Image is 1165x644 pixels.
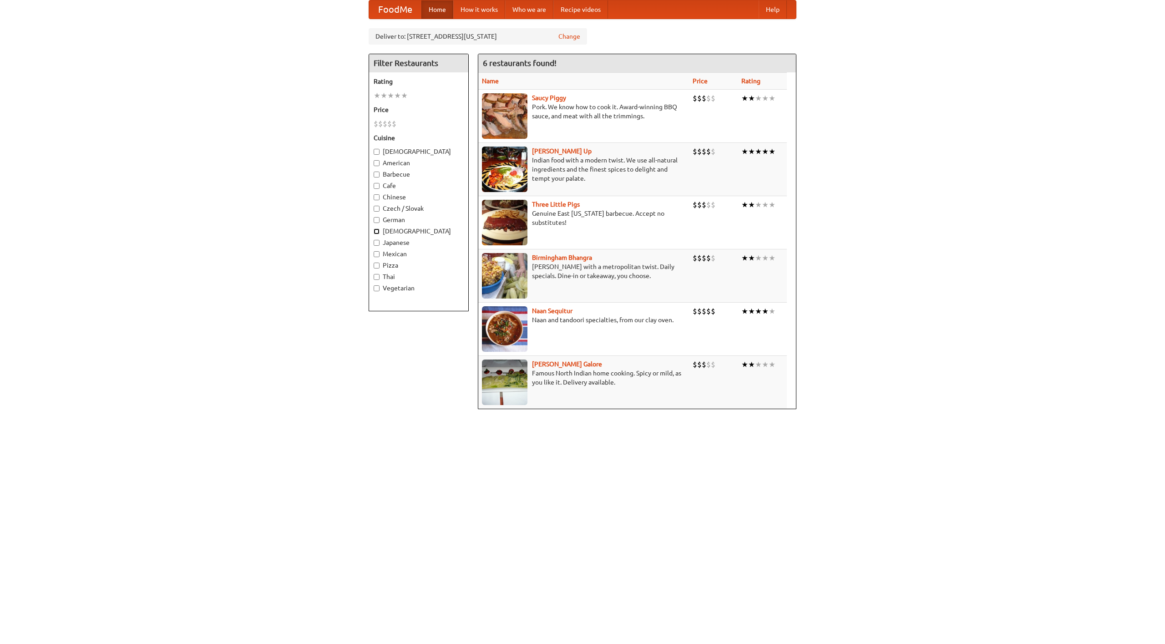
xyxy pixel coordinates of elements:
[693,253,697,263] li: $
[706,147,711,157] li: $
[482,77,499,85] a: Name
[369,54,468,72] h4: Filter Restaurants
[369,28,587,45] div: Deliver to: [STREET_ADDRESS][US_STATE]
[741,253,748,263] li: ★
[374,119,378,129] li: $
[383,119,387,129] li: $
[532,201,580,208] a: Three Little Pigs
[374,147,464,156] label: [DEMOGRAPHIC_DATA]
[394,91,401,101] li: ★
[741,77,760,85] a: Rating
[387,91,394,101] li: ★
[374,251,380,257] input: Mexican
[697,253,702,263] li: $
[374,105,464,114] h5: Price
[748,306,755,316] li: ★
[482,102,685,121] p: Pork. We know how to cook it. Award-winning BBQ sauce, and meat with all the trimmings.
[748,200,755,210] li: ★
[374,133,464,142] h5: Cuisine
[374,181,464,190] label: Cafe
[702,253,706,263] li: $
[741,200,748,210] li: ★
[769,200,775,210] li: ★
[482,209,685,227] p: Genuine East [US_STATE] barbecue. Accept no substitutes!
[741,147,748,157] li: ★
[706,200,711,210] li: $
[755,147,762,157] li: ★
[762,147,769,157] li: ★
[482,306,527,352] img: naansequitur.jpg
[482,93,527,139] img: saucy.jpg
[387,119,392,129] li: $
[769,253,775,263] li: ★
[482,147,527,192] img: curryup.jpg
[693,77,708,85] a: Price
[374,272,464,281] label: Thai
[482,253,527,299] img: bhangra.jpg
[762,200,769,210] li: ★
[374,206,380,212] input: Czech / Slovak
[369,0,421,19] a: FoodMe
[755,306,762,316] li: ★
[374,170,464,179] label: Barbecue
[706,360,711,370] li: $
[374,285,380,291] input: Vegetarian
[697,147,702,157] li: $
[711,147,715,157] li: $
[421,0,453,19] a: Home
[762,253,769,263] li: ★
[374,193,464,202] label: Chinese
[697,200,702,210] li: $
[697,360,702,370] li: $
[697,93,702,103] li: $
[482,315,685,325] p: Naan and tandoori specialties, from our clay oven.
[711,93,715,103] li: $
[741,360,748,370] li: ★
[482,262,685,280] p: [PERSON_NAME] with a metropolitan twist. Daily specials. Dine-in or takeaway, you choose.
[702,306,706,316] li: $
[558,32,580,41] a: Change
[711,200,715,210] li: $
[769,360,775,370] li: ★
[762,306,769,316] li: ★
[532,307,572,314] a: Naan Sequitur
[378,119,383,129] li: $
[755,200,762,210] li: ★
[693,147,697,157] li: $
[374,158,464,167] label: American
[755,253,762,263] li: ★
[553,0,608,19] a: Recipe videos
[532,254,592,261] a: Birmingham Bhangra
[762,360,769,370] li: ★
[702,93,706,103] li: $
[755,360,762,370] li: ★
[759,0,787,19] a: Help
[374,238,464,247] label: Japanese
[483,59,557,67] ng-pluralize: 6 restaurants found!
[374,240,380,246] input: Japanese
[482,360,527,405] img: currygalore.jpg
[693,200,697,210] li: $
[769,147,775,157] li: ★
[374,228,380,234] input: [DEMOGRAPHIC_DATA]
[702,360,706,370] li: $
[706,253,711,263] li: $
[374,183,380,189] input: Cafe
[532,360,602,368] b: [PERSON_NAME] Galore
[392,119,396,129] li: $
[482,369,685,387] p: Famous North Indian home cooking. Spicy or mild, as you like it. Delivery available.
[693,360,697,370] li: $
[380,91,387,101] li: ★
[532,147,592,155] a: [PERSON_NAME] Up
[374,227,464,236] label: [DEMOGRAPHIC_DATA]
[693,306,697,316] li: $
[748,360,755,370] li: ★
[374,261,464,270] label: Pizza
[711,253,715,263] li: $
[374,149,380,155] input: [DEMOGRAPHIC_DATA]
[374,172,380,177] input: Barbecue
[374,77,464,86] h5: Rating
[482,200,527,245] img: littlepigs.jpg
